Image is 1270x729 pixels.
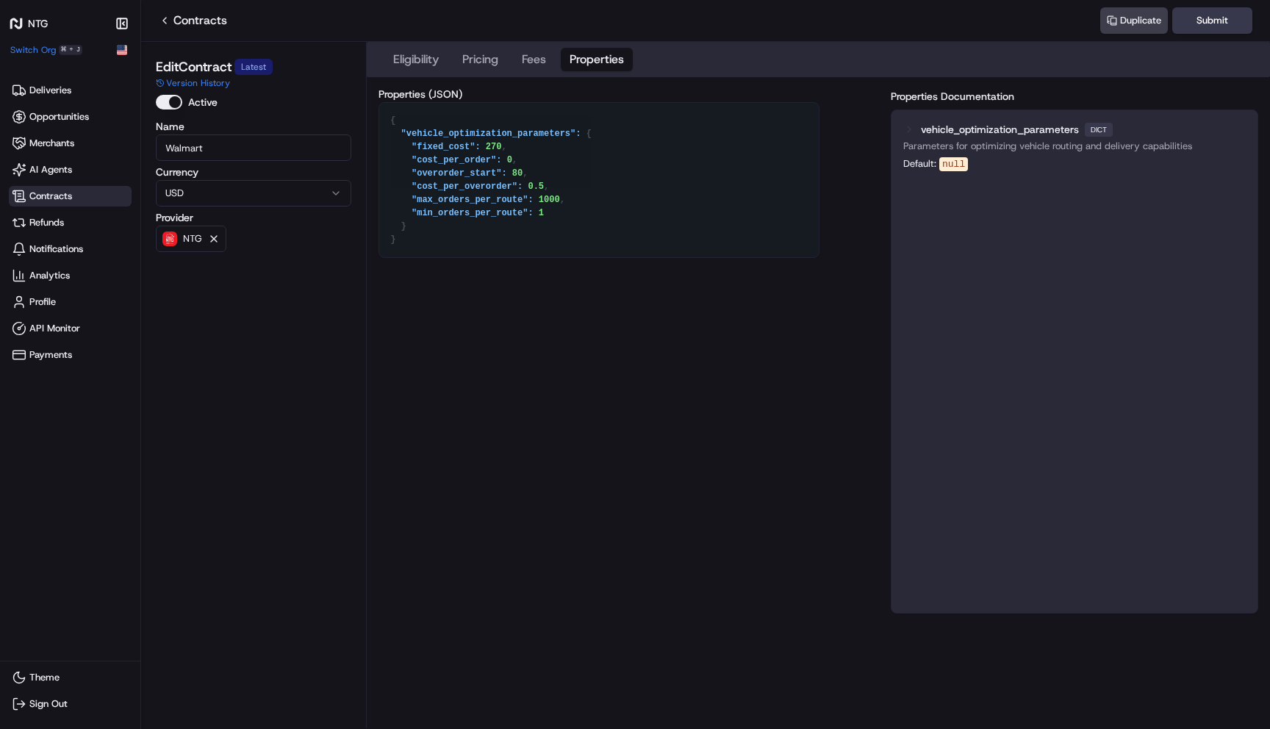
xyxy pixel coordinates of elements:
[234,59,273,75] div: Latest
[9,694,132,714] button: Sign Out
[513,48,555,71] button: Fees
[384,48,448,71] button: Eligibility
[29,243,83,256] span: Notifications
[1172,7,1252,34] button: Submit
[156,57,232,77] h1: Edit Contract
[29,295,56,309] span: Profile
[29,348,72,362] span: Payments
[1085,123,1113,137] span: dict
[9,318,132,339] a: API Monitor
[159,12,227,29] a: Contracts
[162,231,202,246] button: NTG
[9,80,132,101] a: Deliveries
[183,233,202,245] p: NTG
[561,48,633,71] button: Properties
[29,190,72,203] span: Contracts
[156,226,226,252] button: NTG
[10,44,56,56] span: Switch Org
[29,110,89,123] span: Opportunities
[939,157,968,171] code: null
[29,269,70,282] span: Analytics
[9,107,132,127] a: Opportunities
[29,671,60,684] span: Theme
[9,345,132,365] a: Payments
[1100,7,1168,34] button: Duplicate
[9,159,132,180] a: AI Agents
[29,84,71,97] span: Deliveries
[379,89,819,99] label: Properties (JSON)
[891,89,1014,104] label: Properties Documentation
[29,163,72,176] span: AI Agents
[903,157,968,171] div: Default:
[379,103,819,257] textarea: { "vehicle_optimization_parameters": { "fixed_cost": 270, "cost_per_order": 0, "overorder_start":...
[156,167,351,177] label: Currency
[28,16,48,31] h1: NTG
[29,216,64,229] span: Refunds
[9,212,132,233] a: Refunds
[903,140,1246,153] p: Parameters for optimizing vehicle routing and delivery capabilities
[9,265,132,286] a: Analytics
[156,121,351,132] label: Name
[162,231,177,246] img: images
[29,322,80,335] span: API Monitor
[9,16,111,31] a: NTG
[10,44,82,56] button: Switch Org⌘+J
[188,97,218,107] label: Active
[29,137,74,150] span: Merchants
[9,239,132,259] a: Notifications
[453,48,507,71] button: Pricing
[156,212,351,223] label: Provider
[9,186,132,207] a: Contracts
[9,292,132,312] a: Profile
[921,122,1079,137] span: vehicle_optimization_parameters
[117,45,127,55] img: Flag of us
[9,133,132,154] a: Merchants
[9,667,132,688] button: Theme
[156,77,230,89] button: Version History
[29,697,68,711] span: Sign Out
